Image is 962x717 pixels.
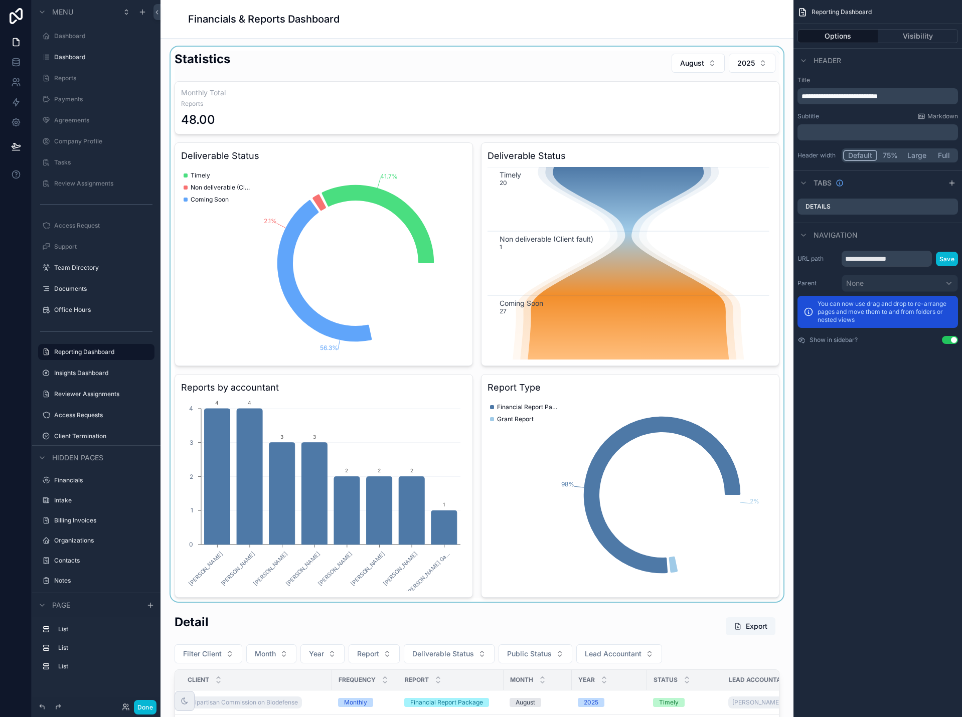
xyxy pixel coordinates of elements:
[52,600,70,610] span: Page
[54,369,152,377] label: Insights Dashboard
[54,74,152,82] label: Reports
[846,278,864,288] span: None
[936,252,958,266] button: Save
[931,150,956,161] button: Full
[54,432,152,440] label: Client Termination
[134,700,156,714] button: Done
[842,275,958,292] button: None
[510,676,533,684] span: Month
[52,7,73,17] span: Menu
[54,557,152,565] label: Contacts
[339,676,376,684] span: Frequency
[797,76,958,84] label: Title
[54,137,152,145] label: Company Profile
[927,112,958,120] span: Markdown
[54,158,152,166] label: Tasks
[729,676,789,684] span: Lead Accountant
[58,662,150,670] label: List
[903,150,931,161] button: Large
[54,306,152,314] label: Office Hours
[54,348,148,356] label: Reporting Dashboard
[578,676,595,684] span: Year
[54,95,152,103] label: Payments
[52,453,103,463] span: Hidden pages
[797,112,819,120] label: Subtitle
[797,255,838,263] label: URL path
[917,112,958,120] a: Markdown
[58,625,150,633] label: List
[54,32,152,40] label: Dashboard
[814,230,858,240] span: Navigation
[54,222,152,230] label: Access Request
[814,178,832,188] span: Tabs
[54,411,152,419] label: Access Requests
[654,676,678,684] span: Status
[188,676,209,684] span: Client
[797,151,838,159] label: Header width
[32,617,161,684] div: scrollable content
[797,29,878,43] button: Options
[806,203,831,211] label: Details
[54,180,152,188] label: Review Assignments
[814,56,841,66] span: Header
[54,536,152,545] label: Organizations
[843,150,877,161] button: Default
[54,116,152,124] label: Agreements
[405,676,429,684] span: Report
[58,644,150,652] label: List
[188,12,340,26] h1: Financials & Reports Dashboard
[797,124,958,140] div: scrollable content
[54,516,152,524] label: Billing Invoices
[54,390,152,398] label: Reviewer Assignments
[54,243,152,251] label: Support
[54,577,152,585] label: Notes
[810,336,858,344] label: Show in sidebar?
[812,8,872,16] span: Reporting Dashboard
[54,53,152,61] label: Dashboard
[877,150,903,161] button: 75%
[54,496,152,504] label: Intake
[797,88,958,104] div: scrollable content
[818,300,952,324] p: You can now use drag and drop to re-arrange pages and move them to and from folders or nested views
[54,476,152,484] label: Financials
[797,279,838,287] label: Parent
[54,285,152,293] label: Documents
[54,264,152,272] label: Team Directory
[878,29,958,43] button: Visibility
